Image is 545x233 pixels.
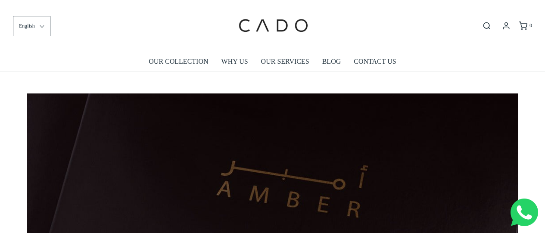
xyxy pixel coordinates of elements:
[236,6,309,45] img: cadogifting
[322,52,341,71] a: BLOG
[13,16,50,36] button: English
[479,21,495,31] button: Open search bar
[518,22,532,30] a: 0
[511,199,538,226] img: Whatsapp
[221,52,248,71] a: WHY US
[261,52,309,71] a: OUR SERVICES
[529,22,532,28] span: 0
[149,52,208,71] a: OUR COLLECTION
[19,22,35,30] span: English
[354,52,396,71] a: CONTACT US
